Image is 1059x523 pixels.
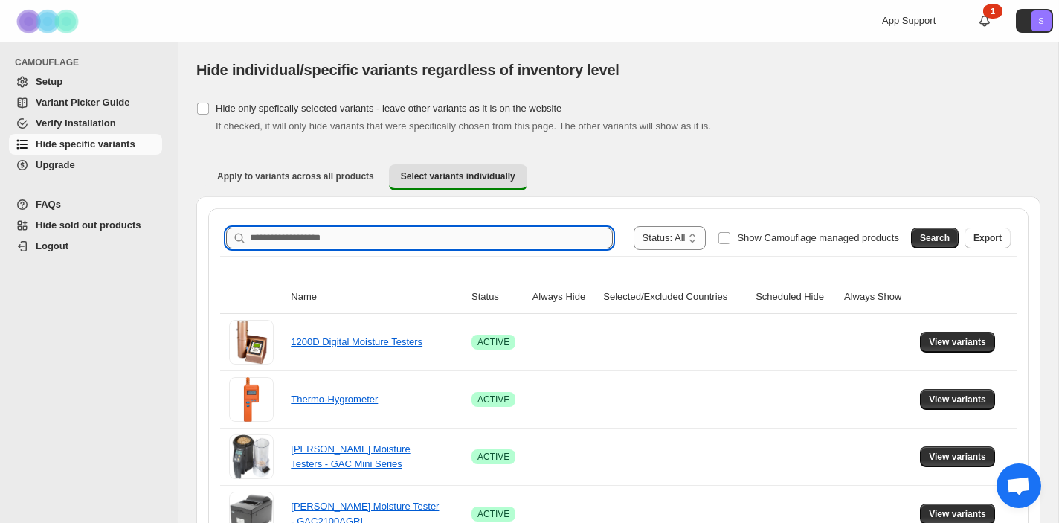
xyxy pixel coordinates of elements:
button: Avatar with initials S [1016,9,1053,33]
th: Selected/Excluded Countries [599,280,751,314]
span: Hide sold out products [36,219,141,231]
button: View variants [920,389,995,410]
a: Hide sold out products [9,215,162,236]
span: ACTIVE [477,394,509,405]
span: FAQs [36,199,61,210]
a: Open chat [997,463,1041,508]
span: ACTIVE [477,508,509,520]
a: Variant Picker Guide [9,92,162,113]
span: Search [920,232,950,244]
span: If checked, it will only hide variants that were specifically chosen from this page. The other va... [216,121,711,132]
span: View variants [929,336,986,348]
button: Export [965,228,1011,248]
a: Logout [9,236,162,257]
a: [PERSON_NAME] Moisture Testers - GAC Mini Series [291,443,410,469]
button: Select variants individually [389,164,527,190]
span: Apply to variants across all products [217,170,374,182]
span: Select variants individually [401,170,515,182]
img: 1200D Digital Moisture Testers [229,320,274,365]
span: ACTIVE [477,336,509,348]
img: Camouflage [12,1,86,42]
a: Setup [9,71,162,92]
span: CAMOUFLAGE [15,57,168,68]
a: Upgrade [9,155,162,176]
span: Hide only spefically selected variants - leave other variants as it is on the website [216,103,561,114]
span: View variants [929,451,986,463]
button: View variants [920,332,995,353]
th: Status [467,280,528,314]
text: S [1038,16,1043,25]
span: ACTIVE [477,451,509,463]
th: Always Hide [528,280,599,314]
img: Thermo-Hygrometer [229,377,274,422]
button: Search [911,228,959,248]
a: Hide specific variants [9,134,162,155]
span: App Support [882,15,936,26]
span: Upgrade [36,159,75,170]
a: 1200D Digital Moisture Testers [291,336,422,347]
span: Hide specific variants [36,138,135,150]
a: FAQs [9,194,162,215]
span: Verify Installation [36,118,116,129]
img: DICKEY-john Handheld Moisture Testers - GAC Mini Series [229,434,274,479]
span: Avatar with initials S [1031,10,1052,31]
span: Export [973,232,1002,244]
span: Variant Picker Guide [36,97,129,108]
a: Thermo-Hygrometer [291,394,378,405]
div: 1 [983,4,1002,19]
span: Logout [36,240,68,251]
span: Hide individual/specific variants regardless of inventory level [196,62,619,78]
span: View variants [929,394,986,405]
span: View variants [929,508,986,520]
th: Name [286,280,467,314]
a: Verify Installation [9,113,162,134]
span: Setup [36,76,62,87]
span: Show Camouflage managed products [737,232,899,243]
button: Apply to variants across all products [205,164,386,188]
button: View variants [920,446,995,467]
th: Scheduled Hide [751,280,840,314]
a: 1 [977,13,992,28]
th: Always Show [840,280,915,314]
